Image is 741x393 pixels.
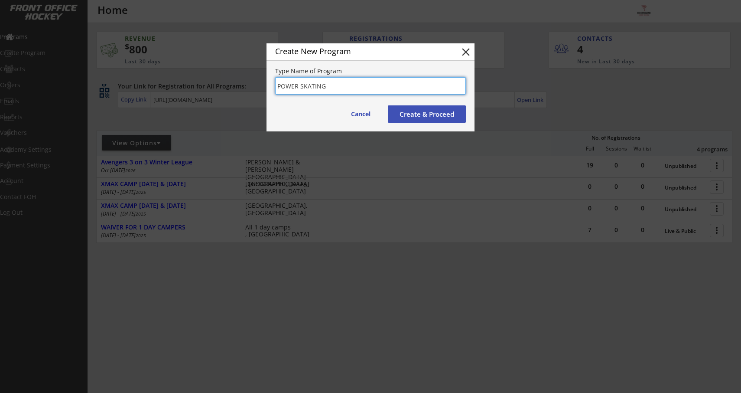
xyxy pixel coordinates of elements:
button: close [459,46,472,59]
input: Awesome Training Camp [275,77,466,95]
div: Create New Program [275,47,446,55]
button: Cancel [342,105,379,123]
button: Create & Proceed [388,105,466,123]
div: Type Name of Program [275,68,466,74]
